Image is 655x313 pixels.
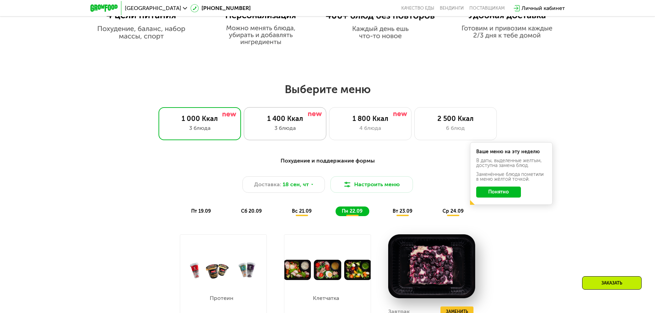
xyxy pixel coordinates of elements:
a: Качество еды [401,5,434,11]
div: 1 400 Ккал [251,114,319,123]
div: Похудение и поддержание формы [124,157,531,165]
span: Доставка: [254,180,281,189]
p: Клетчатка [311,295,341,301]
span: вс 21.09 [292,208,312,214]
div: 3 блюда [166,124,234,132]
h2: Выберите меню [22,82,633,96]
span: пт 19.09 [191,208,211,214]
div: 2 500 Ккал [422,114,490,123]
a: [PHONE_NUMBER] [190,4,251,12]
span: пн 22.09 [342,208,362,214]
button: Понятно [476,187,521,198]
div: Заказать [582,276,642,290]
span: [GEOGRAPHIC_DATA] [125,5,181,11]
div: Ваше меню на эту неделю [476,149,546,154]
a: Вендинги [440,5,464,11]
div: 6 блюд [422,124,490,132]
p: Протеин [207,295,237,301]
div: 3 блюда [251,124,319,132]
button: Настроить меню [330,176,413,193]
div: 1 000 Ккал [166,114,234,123]
div: 1 800 Ккал [336,114,404,123]
div: Личный кабинет [522,4,565,12]
span: 18 сен, чт [283,180,309,189]
span: вт 23.09 [393,208,412,214]
span: сб 20.09 [241,208,262,214]
div: Заменённые блюда пометили в меню жёлтой точкой. [476,172,546,182]
div: поставщикам [469,5,505,11]
span: ср 24.09 [443,208,463,214]
div: В даты, выделенные желтым, доступна замена блюд. [476,158,546,168]
div: 4 блюда [336,124,404,132]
